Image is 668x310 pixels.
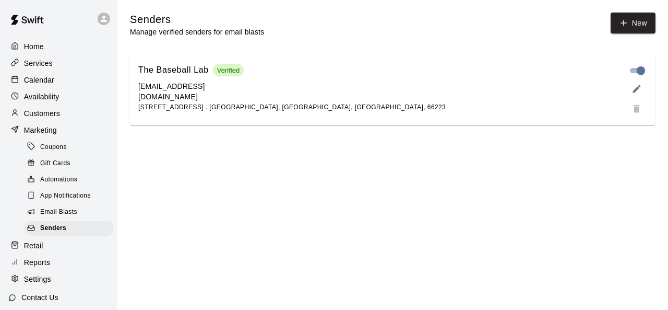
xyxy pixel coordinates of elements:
[24,240,43,251] p: Retail
[40,175,77,185] span: Automations
[8,89,109,105] a: Availability
[25,205,113,220] div: Email Blasts
[24,274,51,284] p: Settings
[24,91,59,102] p: Availability
[8,106,109,121] a: Customers
[25,188,117,204] a: App Notifications
[25,155,117,171] a: Gift Cards
[25,156,113,171] div: Gift Cards
[25,172,117,188] a: Automations
[24,58,53,68] p: Services
[611,13,655,33] button: New
[8,39,109,54] a: Home
[24,108,60,119] p: Customers
[24,41,44,52] p: Home
[626,81,647,97] button: edit
[130,27,264,37] p: Manage verified senders for email blasts
[25,140,113,155] div: Coupons
[138,81,243,102] p: [EMAIL_ADDRESS][DOMAIN_NAME]
[21,292,58,303] p: Contact Us
[24,75,54,85] p: Calendar
[40,207,77,217] span: Email Blasts
[25,189,113,203] div: App Notifications
[40,191,91,201] span: App Notifications
[8,72,109,88] a: Calendar
[25,204,117,221] a: Email Blasts
[40,223,66,234] span: Senders
[25,221,113,236] div: Senders
[24,125,57,135] p: Marketing
[8,55,109,71] a: Services
[8,271,109,287] a: Settings
[130,13,264,27] h5: Senders
[213,66,244,74] span: Verified
[138,104,446,111] span: [STREET_ADDRESS] . [GEOGRAPHIC_DATA], [GEOGRAPHIC_DATA], [GEOGRAPHIC_DATA], 66223
[25,139,117,155] a: Coupons
[138,63,209,77] h6: The Baseball Lab
[8,238,109,254] a: Retail
[8,255,109,270] a: Reports
[24,257,50,268] p: Reports
[40,158,70,169] span: Gift Cards
[8,122,109,138] a: Marketing
[40,142,67,153] span: Coupons
[25,173,113,187] div: Automations
[25,221,117,237] a: Senders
